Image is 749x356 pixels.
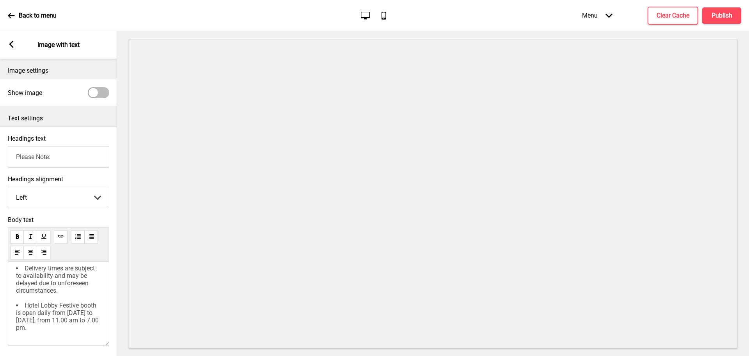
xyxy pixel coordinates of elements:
[23,230,37,244] button: italic
[16,265,96,294] span: Delivery times are subject to availability and may be delayed due to unforeseen circumstances.
[574,4,620,27] div: Menu
[37,246,50,259] button: alignRight
[37,41,80,49] p: Image with text
[648,7,698,25] button: Clear Cache
[71,230,85,244] button: orderedList
[8,114,109,123] p: Text settings
[8,89,42,97] label: Show image
[84,230,98,244] button: unorderedList
[23,246,37,259] button: alignCenter
[16,302,100,331] span: Hotel Lobby Festive booth is open daily from [DATE] to [DATE], from 11.00 am to 7.00 pm.
[10,230,24,244] button: bold
[8,5,57,26] a: Back to menu
[54,230,67,244] button: link
[702,7,741,24] button: Publish
[10,246,24,259] button: alignLeft
[8,175,109,183] label: Headings alignment
[712,11,732,20] h4: Publish
[8,216,109,224] span: Body text
[19,11,57,20] p: Back to menu
[37,230,50,244] button: underline
[657,11,689,20] h4: Clear Cache
[8,66,109,75] p: Image settings
[8,135,46,142] label: Headings text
